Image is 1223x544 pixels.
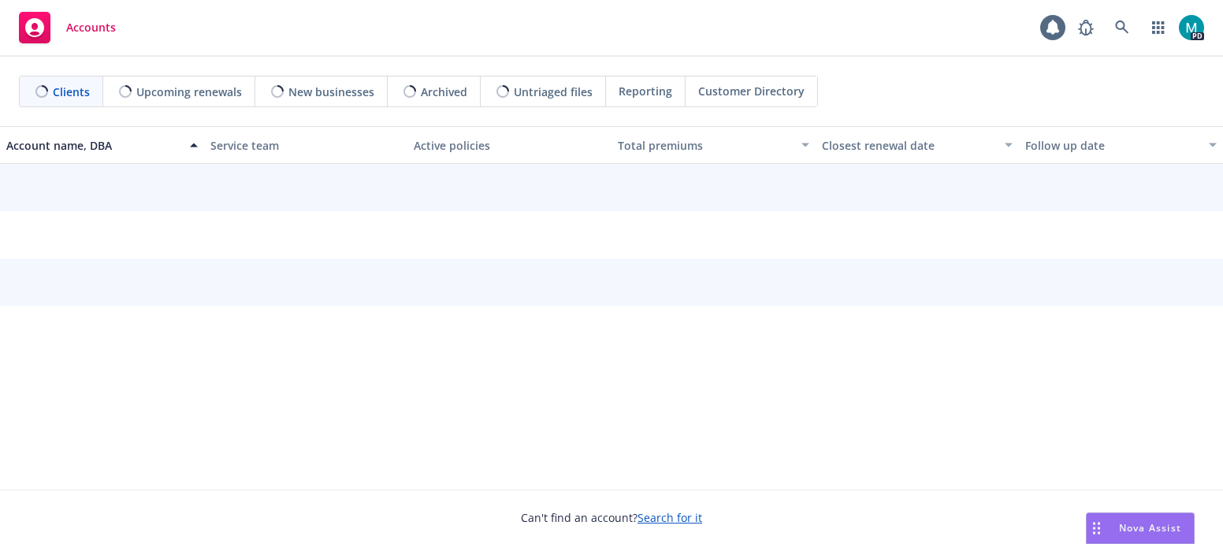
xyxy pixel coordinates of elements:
a: Accounts [13,6,122,50]
span: Nova Assist [1119,521,1181,535]
button: Nova Assist [1086,512,1195,544]
div: Closest renewal date [822,137,996,154]
a: Search for it [638,510,702,525]
span: Untriaged files [514,84,593,100]
div: Drag to move [1087,513,1106,543]
span: Archived [421,84,467,100]
button: Closest renewal date [816,126,1020,164]
span: Upcoming renewals [136,84,242,100]
a: Search [1106,12,1138,43]
span: Accounts [66,21,116,34]
span: New businesses [288,84,374,100]
span: Reporting [619,83,672,99]
img: photo [1179,15,1204,40]
div: Service team [210,137,402,154]
a: Switch app [1143,12,1174,43]
button: Service team [204,126,408,164]
div: Account name, DBA [6,137,180,154]
button: Active policies [407,126,611,164]
span: Can't find an account? [521,509,702,526]
a: Report a Bug [1070,12,1102,43]
span: Clients [53,84,90,100]
div: Follow up date [1025,137,1199,154]
button: Follow up date [1019,126,1223,164]
span: Customer Directory [698,83,805,99]
div: Active policies [414,137,605,154]
button: Total premiums [611,126,816,164]
div: Total premiums [618,137,792,154]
